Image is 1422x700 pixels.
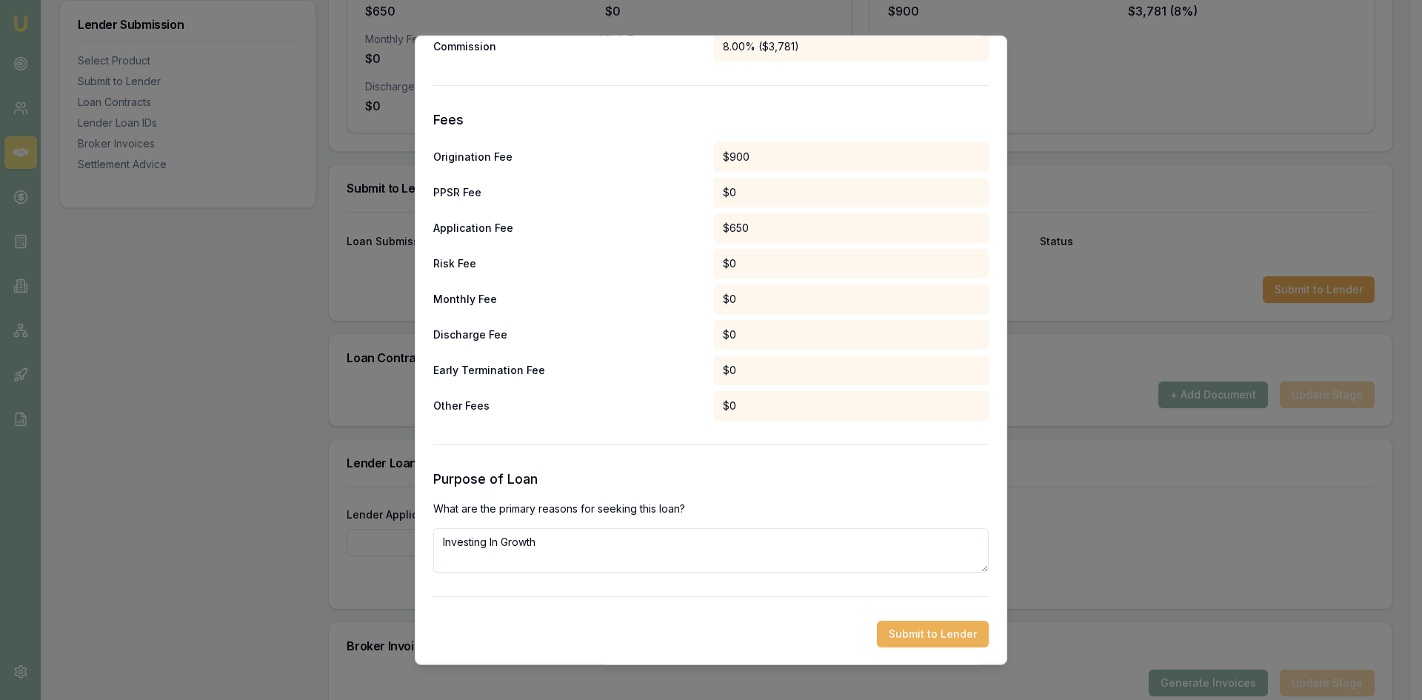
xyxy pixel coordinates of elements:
h3: Purpose of Loan [433,468,989,489]
div: $0 [714,248,989,278]
button: Submit to Lender [877,620,989,647]
div: 8.00% ($3,781) [714,31,989,61]
div: $0 [714,390,989,420]
h3: Fees [433,109,989,130]
div: $0 [714,319,989,349]
span: Discharge Fee [433,327,708,341]
span: Early Termination Fee [433,362,708,377]
p: What are the primary reasons for seeking this loan? [433,501,989,516]
span: PPSR Fee [433,184,708,199]
span: Risk Fee [433,256,708,270]
textarea: Investing In Growth [433,527,989,572]
span: Other Fees [433,398,708,413]
div: $0 [714,177,989,207]
div: $900 [714,141,989,171]
div: $0 [714,355,989,384]
span: Origination Fee [433,149,708,164]
span: Application Fee [433,220,708,235]
div: Commission [433,39,708,53]
div: $0 [714,284,989,313]
span: Monthly Fee [433,291,708,306]
div: $650 [714,213,989,242]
